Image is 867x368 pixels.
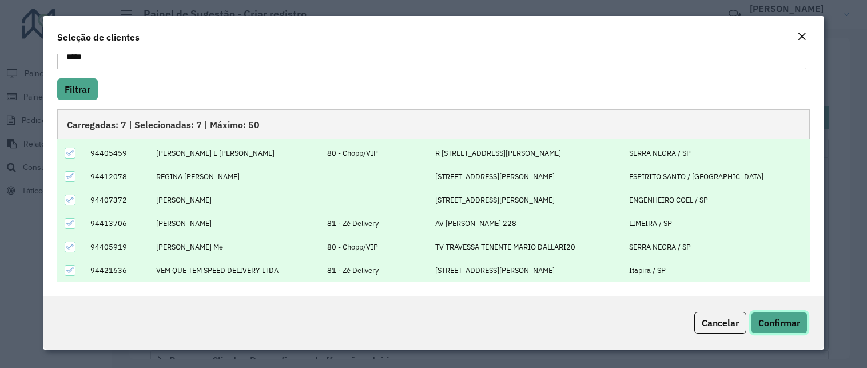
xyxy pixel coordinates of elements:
td: R [STREET_ADDRESS][PERSON_NAME] [429,141,623,165]
td: Itapira / SP [623,259,810,282]
h4: Seleção de clientes [57,30,140,44]
td: 94405459 [84,141,150,165]
td: ESPIRITO SANTO / [GEOGRAPHIC_DATA] [623,165,810,188]
td: SERRA NEGRA / SP [623,235,810,259]
td: SERRA NEGRA / SP [623,141,810,165]
td: [PERSON_NAME] Me [150,235,321,259]
td: TV TRAVESSA TENENTE MARIO DALLARI20 [429,235,623,259]
td: 94412078 [84,165,150,188]
td: [PERSON_NAME] E [PERSON_NAME] [150,141,321,165]
td: 94421636 [84,259,150,282]
em: Fechar [797,32,806,41]
td: VEM QUE TEM SPEED DELIVERY LTDA [150,259,321,282]
span: Confirmar [758,317,800,329]
td: 94407372 [84,188,150,212]
td: 94413706 [84,212,150,235]
td: 80 - Chopp/VIP [321,141,429,165]
button: Confirmar [751,312,808,334]
td: [PERSON_NAME] [150,212,321,235]
td: AV [PERSON_NAME] 228 [429,212,623,235]
td: ENGENHEIRO COEL / SP [623,188,810,212]
td: [STREET_ADDRESS][PERSON_NAME] [429,165,623,188]
td: 81 - Zé Delivery [321,259,429,282]
span: Cancelar [702,317,739,329]
button: Cancelar [694,312,746,334]
button: Close [794,30,810,45]
td: 81 - Zé Delivery [321,212,429,235]
td: REGINA [PERSON_NAME] [150,165,321,188]
td: [STREET_ADDRESS][PERSON_NAME] [429,188,623,212]
div: Carregadas: 7 | Selecionadas: 7 | Máximo: 50 [57,109,810,139]
td: [PERSON_NAME] [150,188,321,212]
button: Filtrar [57,78,98,100]
td: 94405919 [84,235,150,259]
td: LIMEIRA / SP [623,212,810,235]
td: [STREET_ADDRESS][PERSON_NAME] [429,259,623,282]
td: 80 - Chopp/VIP [321,235,429,259]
